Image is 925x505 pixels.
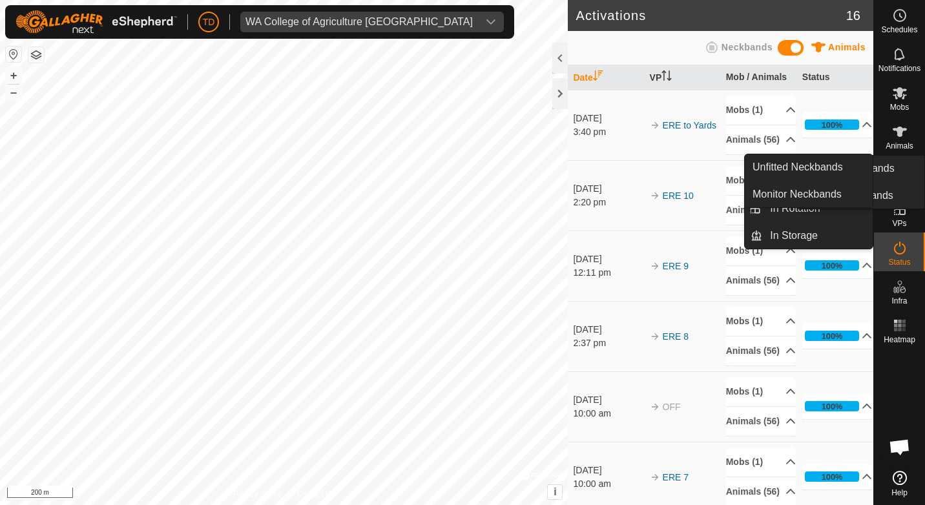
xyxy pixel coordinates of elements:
[573,125,643,139] div: 3:40 pm
[726,266,796,295] p-accordion-header: Animals (56)
[650,472,660,482] img: arrow
[568,65,644,90] th: Date
[573,336,643,350] div: 2:37 pm
[878,65,920,72] span: Notifications
[881,26,917,34] span: Schedules
[663,402,681,412] span: OFF
[726,236,796,265] p-accordion-header: Mobs (1)
[797,65,873,90] th: Status
[726,377,796,406] p-accordion-header: Mobs (1)
[650,402,660,412] img: arrow
[233,488,282,500] a: Privacy Policy
[753,160,843,175] span: Unfitted Neckbands
[891,297,907,305] span: Infra
[770,228,818,243] span: In Storage
[745,154,873,180] a: Unfitted Neckbands
[6,46,21,62] button: Reset Map
[726,166,796,195] p-accordion-header: Mobs (1)
[721,65,797,90] th: Mob / Animals
[573,112,643,125] div: [DATE]
[573,266,643,280] div: 12:11 pm
[203,15,215,29] span: TD
[726,125,796,154] p-accordion-header: Animals (56)
[573,464,643,477] div: [DATE]
[880,428,919,466] a: Open chat
[722,42,773,52] span: Neckbands
[663,331,689,342] a: ERE 8
[573,477,643,491] div: 10:00 am
[593,72,603,83] p-sorticon: Activate to sort
[573,252,643,266] div: [DATE]
[663,261,689,271] a: ERE 9
[884,336,915,344] span: Heatmap
[846,6,860,25] span: 16
[573,182,643,196] div: [DATE]
[762,196,873,222] a: In Rotation
[762,223,873,249] a: In Storage
[886,142,913,150] span: Animals
[802,323,873,349] p-accordion-header: 100%
[888,258,910,266] span: Status
[576,8,846,23] h2: Activations
[573,196,643,209] div: 2:20 pm
[802,252,873,278] p-accordion-header: 100%
[478,12,504,32] div: dropdown trigger
[573,407,643,420] div: 10:00 am
[828,42,866,52] span: Animals
[554,486,556,497] span: i
[822,330,843,342] div: 100%
[805,471,860,482] div: 100%
[805,260,860,271] div: 100%
[650,120,660,130] img: arrow
[805,401,860,411] div: 100%
[822,471,843,483] div: 100%
[28,47,44,63] button: Map Layers
[573,323,643,336] div: [DATE]
[726,196,796,225] p-accordion-header: Animals (56)
[891,489,908,497] span: Help
[802,112,873,138] p-accordion-header: 100%
[805,119,860,130] div: 100%
[6,85,21,100] button: –
[245,17,473,27] div: WA College of Agriculture [GEOGRAPHIC_DATA]
[874,466,925,502] a: Help
[726,448,796,477] p-accordion-header: Mobs (1)
[661,72,672,83] p-sorticon: Activate to sort
[650,331,660,342] img: arrow
[822,119,843,131] div: 100%
[726,96,796,125] p-accordion-header: Mobs (1)
[805,331,860,341] div: 100%
[890,103,909,111] span: Mobs
[650,261,660,271] img: arrow
[645,65,721,90] th: VP
[822,260,843,272] div: 100%
[663,120,717,130] a: ERE to Yards
[573,393,643,407] div: [DATE]
[802,464,873,490] p-accordion-header: 100%
[726,336,796,366] p-accordion-header: Animals (56)
[726,307,796,336] p-accordion-header: Mobs (1)
[6,68,21,83] button: +
[16,10,177,34] img: Gallagher Logo
[892,220,906,227] span: VPs
[745,223,873,249] li: In Storage
[663,472,689,482] a: ERE 7
[548,485,562,499] button: i
[650,191,660,201] img: arrow
[745,196,873,222] li: In Rotation
[240,12,478,32] span: WA College of Agriculture Denmark
[753,187,842,202] span: Monitor Neckbands
[770,201,820,216] span: In Rotation
[745,181,873,207] a: Monitor Neckbands
[296,488,335,500] a: Contact Us
[822,400,843,413] div: 100%
[663,191,694,201] a: ERE 10
[802,393,873,419] p-accordion-header: 100%
[726,407,796,436] p-accordion-header: Animals (56)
